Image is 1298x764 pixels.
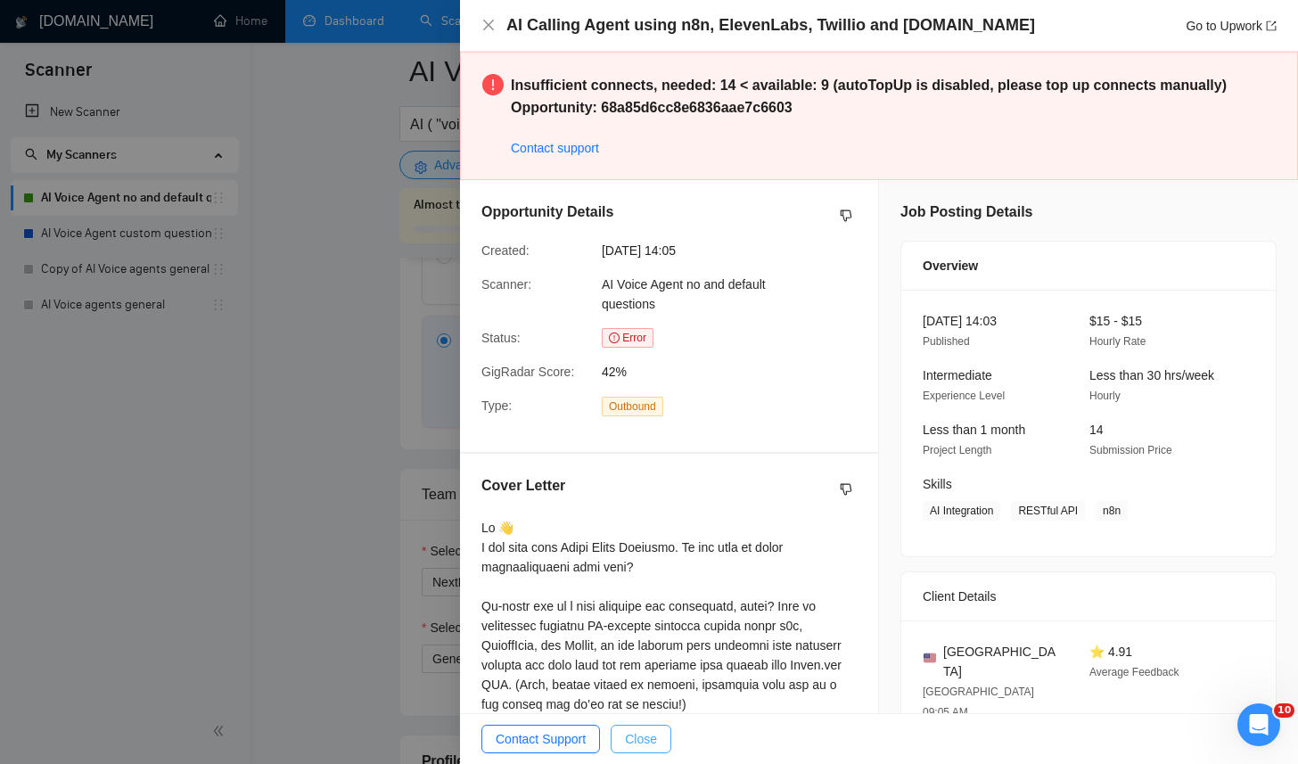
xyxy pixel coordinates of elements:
[1089,314,1142,328] span: $15 - $15
[482,74,504,95] span: exclamation-circle
[923,572,1254,620] div: Client Details
[1266,21,1277,31] span: export
[481,475,565,497] h5: Cover Letter
[1089,368,1214,382] span: Less than 30 hrs/week
[923,335,970,348] span: Published
[481,725,600,753] button: Contact Support
[481,18,496,33] button: Close
[481,277,531,292] span: Scanner:
[923,314,997,328] span: [DATE] 14:03
[609,333,620,343] span: exclamation-circle
[481,18,496,32] span: close
[1089,335,1146,348] span: Hourly Rate
[943,642,1061,681] span: [GEOGRAPHIC_DATA]
[835,479,857,500] button: dislike
[1089,645,1132,659] span: ⭐ 4.91
[511,78,1227,115] strong: Insufficient connects, needed: 14 < available: 9 (autoTopUp is disabled, please top up connects m...
[481,201,613,223] h5: Opportunity Details
[602,397,663,416] span: Outbound
[602,277,766,311] span: AI Voice Agent no and default questions
[602,241,869,260] span: [DATE] 14:05
[923,423,1025,437] span: Less than 1 month
[1274,703,1294,718] span: 10
[1186,19,1277,33] a: Go to Upworkexport
[923,368,992,382] span: Intermediate
[481,398,512,413] span: Type:
[496,729,586,749] span: Contact Support
[923,477,952,491] span: Skills
[1096,501,1128,521] span: n8n
[923,444,991,456] span: Project Length
[1089,666,1179,678] span: Average Feedback
[625,729,657,749] span: Close
[840,482,852,497] span: dislike
[1089,423,1104,437] span: 14
[602,328,653,348] span: Error
[481,243,530,258] span: Created:
[924,652,936,664] img: 🇺🇸
[900,201,1032,223] h5: Job Posting Details
[840,209,852,223] span: dislike
[1011,501,1085,521] span: RESTful API
[511,141,599,155] a: Contact support
[481,365,574,379] span: GigRadar Score:
[481,331,521,345] span: Status:
[611,725,671,753] button: Close
[923,501,1000,521] span: AI Integration
[1089,444,1172,456] span: Submission Price
[1089,390,1121,402] span: Hourly
[923,390,1005,402] span: Experience Level
[602,362,869,382] span: 42%
[1237,703,1280,746] iframe: Intercom live chat
[835,205,857,226] button: dislike
[923,686,1034,719] span: [GEOGRAPHIC_DATA] 09:05 AM
[506,14,1035,37] h4: AI Calling Agent using n8n, ElevenLabs, Twillio and [DOMAIN_NAME]
[923,256,978,275] span: Overview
